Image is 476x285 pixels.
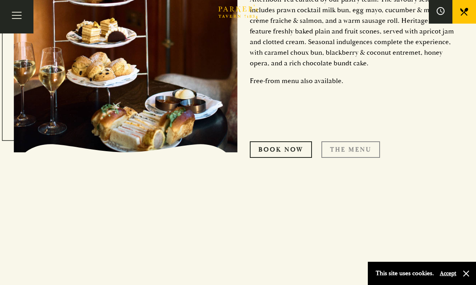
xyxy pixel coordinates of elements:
button: Accept [440,270,456,277]
p: Free-from menu also available. [250,76,462,86]
a: Book now [250,141,312,158]
p: This site uses cookies. [376,268,434,279]
button: Close and accept [462,270,470,278]
a: THE MENU [321,141,380,158]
